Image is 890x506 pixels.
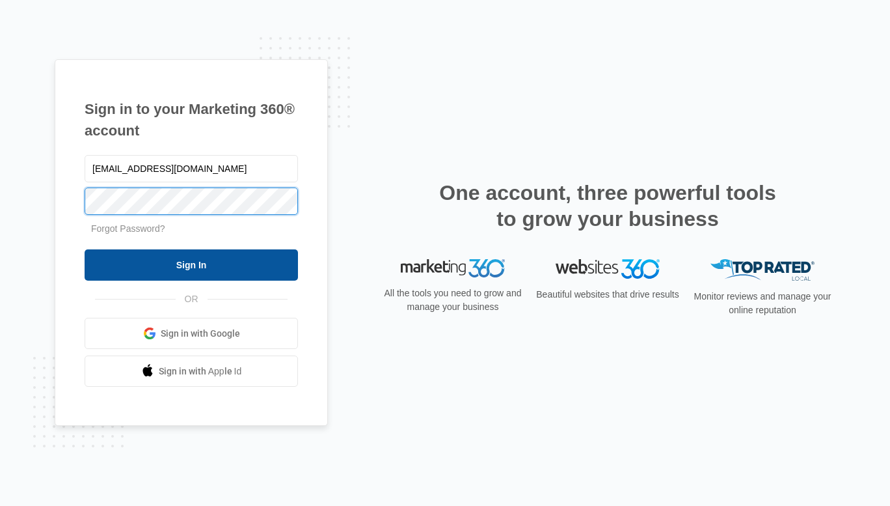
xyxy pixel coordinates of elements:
[85,98,298,141] h1: Sign in to your Marketing 360® account
[85,318,298,349] a: Sign in with Google
[690,290,835,317] p: Monitor reviews and manage your online reputation
[91,223,165,234] a: Forgot Password?
[161,327,240,341] span: Sign in with Google
[380,287,526,314] p: All the tools you need to grow and manage your business
[435,180,780,232] h2: One account, three powerful tools to grow your business
[535,288,681,302] p: Beautiful websites that drive results
[176,292,208,306] span: OR
[85,249,298,281] input: Sign In
[85,155,298,182] input: Email
[401,259,505,277] img: Marketing 360
[710,259,815,281] img: Top Rated Local
[85,356,298,387] a: Sign in with Apple Id
[159,365,242,378] span: Sign in with Apple Id
[556,259,660,278] img: Websites 360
